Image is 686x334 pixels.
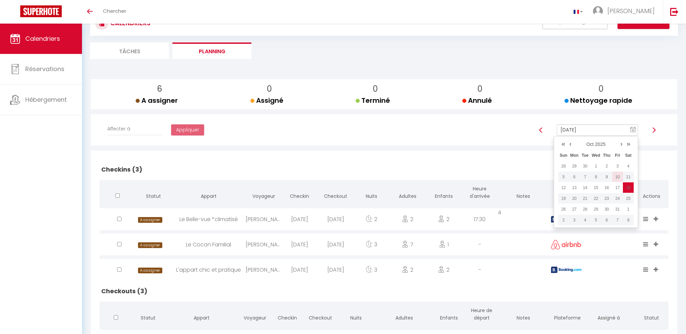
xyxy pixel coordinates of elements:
th: Checkin [271,302,303,328]
td: Oct 26, 2025 [558,204,569,215]
th: Tue [580,150,591,161]
td: 4 [498,207,549,232]
li: Planning [172,42,251,59]
div: [DATE] [318,208,354,230]
div: 2 [426,259,462,281]
td: Nov 05, 2025 [591,215,601,225]
th: Mon [569,150,580,161]
td: Nov 08, 2025 [623,215,634,225]
img: arrow-left3.svg [538,127,544,133]
div: [DATE] [318,259,354,281]
td: Oct 29, 2025 [591,204,601,215]
td: Oct 18, 2025 [623,182,634,193]
span: A assigner [138,242,162,248]
th: Checkout [304,302,336,328]
th: Sat [623,150,634,161]
a: ‹ [567,139,574,149]
td: Oct 11, 2025 [623,172,634,182]
th: Plateforme [549,302,583,328]
th: Wed [591,150,601,161]
img: arrow-right3.svg [651,127,657,133]
th: Checkin [281,180,318,207]
img: airbnb2.png [551,240,581,249]
th: Assigné à [583,302,634,328]
div: Le Belle-vue *climatisé [171,208,245,230]
span: Annulé [462,96,492,105]
th: Plateforme [549,180,583,207]
td: Nov 03, 2025 [569,215,580,225]
input: Select Date [557,124,638,136]
td: Sep 28, 2025 [558,161,569,172]
th: Actions [634,180,668,207]
span: Statut [141,314,156,321]
td: Sep 30, 2025 [580,161,591,172]
td: Oct 19, 2025 [558,193,569,204]
button: Appliquer [171,124,204,136]
th: Adultes [376,302,433,328]
div: [PERSON_NAME] [246,208,282,230]
div: 3 [354,259,390,281]
div: 2 [390,259,426,281]
a: » [625,139,632,149]
th: Adultes [390,180,426,207]
th: Nuits [336,302,376,328]
td: Oct 25, 2025 [623,193,634,204]
th: Heure d'arrivée [462,180,498,207]
th: Enfants [426,180,462,207]
h2: Checkins (3) [100,159,668,180]
div: [PERSON_NAME] [246,234,282,255]
td: Sep 29, 2025 [569,161,580,172]
div: 2 [354,208,390,230]
div: [DATE] [281,208,318,230]
td: Nov 06, 2025 [601,215,612,225]
div: 1 [426,234,462,255]
p: 6 [141,83,178,95]
td: Oct 16, 2025 [601,182,612,193]
th: Notes [498,302,549,328]
p: 0 [468,83,492,95]
th: Checkout [318,180,354,207]
td: Oct 24, 2025 [612,193,623,204]
div: [DATE] [281,259,318,281]
img: logout [670,7,679,16]
div: [PERSON_NAME] [246,259,282,281]
td: Oct 20, 2025 [569,193,580,204]
div: L'appart chic et pratique [171,259,245,281]
th: Fri [612,150,623,161]
td: Nov 07, 2025 [612,215,623,225]
td: Oct 02, 2025 [601,161,612,172]
div: Le Cocon Familial [171,234,245,255]
div: 17:30 [462,208,498,230]
th: Voyageur [246,180,282,207]
td: Oct 04, 2025 [623,161,634,172]
td: Oct 22, 2025 [591,193,601,204]
span: Chercher [103,7,126,14]
td: Oct 13, 2025 [569,182,580,193]
td: Nov 01, 2025 [623,204,634,215]
th: Thu [601,150,612,161]
a: Oct [586,142,594,147]
td: Oct 23, 2025 [601,193,612,204]
th: Enfants [433,302,465,328]
img: ... [593,6,603,16]
td: Oct 08, 2025 [591,172,601,182]
td: Oct 06, 2025 [569,172,580,182]
td: Oct 28, 2025 [580,204,591,215]
div: 2 [426,208,462,230]
span: Hébergement [25,95,67,104]
h2: Checkouts (3) [100,281,668,302]
span: Calendriers [25,34,60,43]
span: A assigner [138,217,162,223]
th: Heure de départ [465,302,498,328]
span: A assigner [136,96,178,105]
td: Oct 09, 2025 [601,172,612,182]
td: Oct 03, 2025 [612,161,623,172]
td: Oct 31, 2025 [612,204,623,215]
img: booking2.png [551,267,581,273]
img: booking2.png [551,216,581,222]
span: Nettoyage rapide [565,96,632,105]
p: 0 [570,83,632,95]
span: Appart [201,193,217,200]
td: Oct 21, 2025 [580,193,591,204]
th: Notes [498,180,549,207]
